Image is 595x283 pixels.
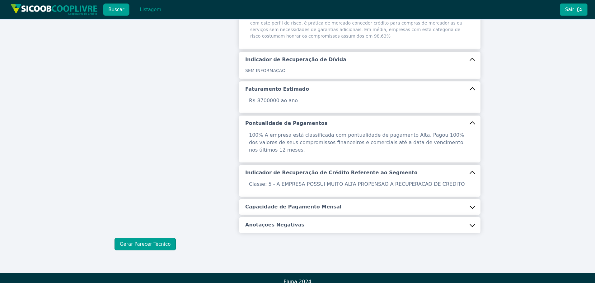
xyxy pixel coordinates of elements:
h5: Pontualidade de Pagamentos [245,120,327,127]
button: Anotações Negativas [239,217,480,233]
h5: Indicador de Recuperação de Dívida [245,56,346,63]
h5: Capacidade de Pagamento Mensal [245,203,341,210]
h5: Anotações Negativas [245,221,304,228]
button: Listagem [134,3,166,16]
img: img/sicoob_cooplivre.png [11,4,98,15]
button: Indicador de Recuperação de Crédito Referente ao Segmento [239,165,480,180]
p: 100% A empresa está classificada com pontualidade de pagamento Alta. Pagou 100% dos valores de se... [245,131,474,154]
span: SEM INFORMAÇÃO [245,68,285,73]
button: Faturamento Estimado [239,81,480,97]
p: Classe: 5 - A EMPRESA POSSUI MUITO ALTA PROPENSAO A RECUPERACAO DE CREDITO [245,180,474,188]
button: Gerar Parecer Técnico [115,238,176,250]
button: Indicador de Recuperação de Dívida [239,52,480,67]
button: Capacidade de Pagamento Mensal [239,199,480,215]
h5: Indicador de Recuperação de Crédito Referente ao Segmento [245,169,418,176]
p: R$ 8700000 ao ano [245,97,474,104]
button: Sair [560,3,588,16]
button: Pontualidade de Pagamentos [239,116,480,131]
button: Buscar [103,3,129,16]
span: A pontuação enquadra-se na faixa de 451 a 500 e representa risco baixo de crédito. Para empresas ... [250,7,469,39]
h5: Faturamento Estimado [245,86,309,93]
